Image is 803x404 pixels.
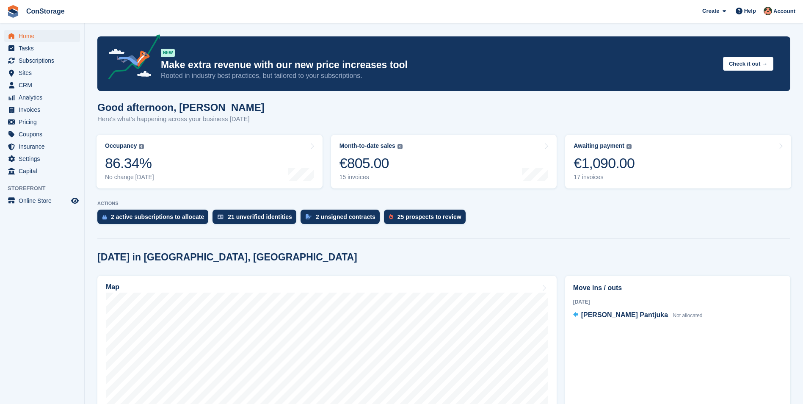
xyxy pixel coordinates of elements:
[4,128,80,140] a: menu
[19,91,69,103] span: Analytics
[573,310,703,321] a: [PERSON_NAME] Pantjuka Not allocated
[111,213,204,220] div: 2 active subscriptions to allocate
[673,313,702,318] span: Not allocated
[4,104,80,116] a: menu
[106,283,119,291] h2: Map
[702,7,719,15] span: Create
[19,55,69,66] span: Subscriptions
[4,153,80,165] a: menu
[4,141,80,152] a: menu
[161,71,716,80] p: Rooted in industry best practices, but tailored to your subscriptions.
[19,116,69,128] span: Pricing
[4,55,80,66] a: menu
[331,135,557,188] a: Month-to-date sales €805.00 15 invoices
[97,102,265,113] h1: Good afternoon, [PERSON_NAME]
[339,155,403,172] div: €805.00
[384,210,470,228] a: 25 prospects to review
[97,252,357,263] h2: [DATE] in [GEOGRAPHIC_DATA], [GEOGRAPHIC_DATA]
[19,165,69,177] span: Capital
[316,213,375,220] div: 2 unsigned contracts
[4,195,80,207] a: menu
[228,213,292,220] div: 21 unverified identities
[23,4,68,18] a: ConStorage
[19,42,69,54] span: Tasks
[70,196,80,206] a: Preview store
[764,7,772,15] img: Rena Aslanova
[8,184,84,193] span: Storefront
[19,141,69,152] span: Insurance
[4,116,80,128] a: menu
[4,30,80,42] a: menu
[161,59,716,71] p: Make extra revenue with our new price increases tool
[4,165,80,177] a: menu
[573,298,782,306] div: [DATE]
[389,214,393,219] img: prospect-51fa495bee0391a8d652442698ab0144808aea92771e9ea1ae160a38d050c398.svg
[4,91,80,103] a: menu
[97,114,265,124] p: Here's what's happening across your business [DATE]
[397,144,403,149] img: icon-info-grey-7440780725fd019a000dd9b08b2336e03edf1995a4989e88bcd33f0948082b44.svg
[574,142,624,149] div: Awaiting payment
[101,34,160,83] img: price-adjustments-announcement-icon-8257ccfd72463d97f412b2fc003d46551f7dbcb40ab6d574587a9cd5c0d94...
[573,283,782,293] h2: Move ins / outs
[574,155,635,172] div: €1,090.00
[339,142,395,149] div: Month-to-date sales
[19,153,69,165] span: Settings
[581,311,668,318] span: [PERSON_NAME] Pantjuka
[97,210,212,228] a: 2 active subscriptions to allocate
[626,144,632,149] img: icon-info-grey-7440780725fd019a000dd9b08b2336e03edf1995a4989e88bcd33f0948082b44.svg
[773,7,795,16] span: Account
[105,155,154,172] div: 86.34%
[339,174,403,181] div: 15 invoices
[19,79,69,91] span: CRM
[139,144,144,149] img: icon-info-grey-7440780725fd019a000dd9b08b2336e03edf1995a4989e88bcd33f0948082b44.svg
[105,142,137,149] div: Occupancy
[301,210,384,228] a: 2 unsigned contracts
[723,57,773,71] button: Check it out →
[102,214,107,220] img: active_subscription_to_allocate_icon-d502201f5373d7db506a760aba3b589e785aa758c864c3986d89f69b8ff3...
[19,67,69,79] span: Sites
[19,104,69,116] span: Invoices
[565,135,791,188] a: Awaiting payment €1,090.00 17 invoices
[19,30,69,42] span: Home
[19,128,69,140] span: Coupons
[97,135,323,188] a: Occupancy 86.34% No change [DATE]
[19,195,69,207] span: Online Store
[218,214,224,219] img: verify_identity-adf6edd0f0f0b5bbfe63781bf79b02c33cf7c696d77639b501bdc392416b5a36.svg
[4,42,80,54] a: menu
[574,174,635,181] div: 17 invoices
[4,67,80,79] a: menu
[97,201,790,206] p: ACTIONS
[105,174,154,181] div: No change [DATE]
[4,79,80,91] a: menu
[161,49,175,57] div: NEW
[7,5,19,18] img: stora-icon-8386f47178a22dfd0bd8f6a31ec36ba5ce8667c1dd55bd0f319d3a0aa187defe.svg
[306,214,312,219] img: contract_signature_icon-13c848040528278c33f63329250d36e43548de30e8caae1d1a13099fd9432cc5.svg
[744,7,756,15] span: Help
[397,213,461,220] div: 25 prospects to review
[212,210,301,228] a: 21 unverified identities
